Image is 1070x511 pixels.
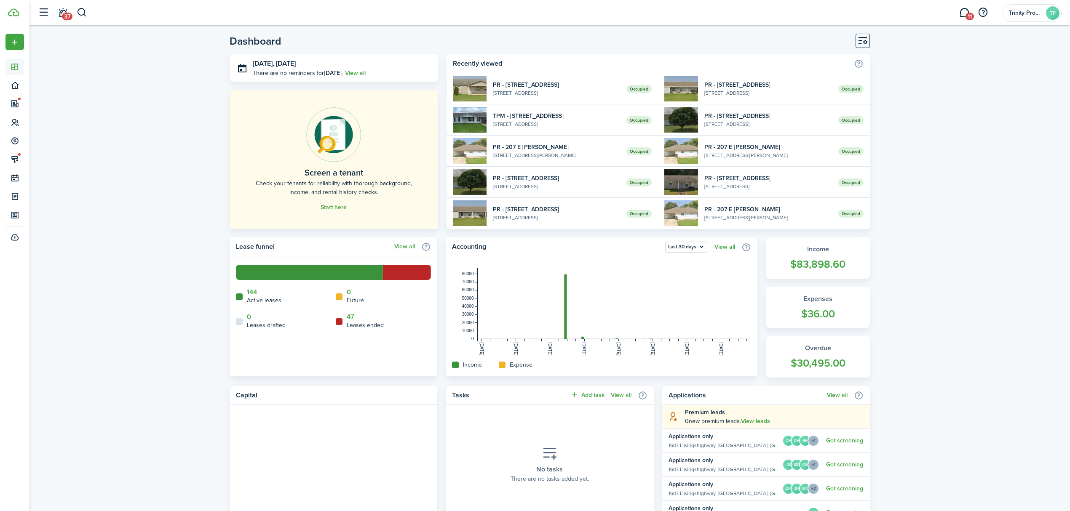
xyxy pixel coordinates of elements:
b: [DATE] [324,69,342,77]
a: 0 [247,313,251,321]
a: Start here [321,204,347,211]
a: View all [345,69,366,77]
widget-list-item-title: PR - [STREET_ADDRESS] [493,205,621,214]
home-widget-title: Future [347,296,364,305]
widget-list-item-title: Applications only [669,432,779,441]
avatar-text: JM [792,484,802,494]
avatar-text: AM [783,484,793,494]
img: TenantCloud [8,8,19,16]
widget-list-item-description: [STREET_ADDRESS] [493,214,621,221]
tspan: 60000 [462,287,474,292]
placeholder-title: No tasks [536,464,563,474]
a: Notifications [55,2,71,24]
p: There are no reminders for . [253,69,343,77]
home-placeholder-title: Screen a tenant [305,166,363,179]
widget-stats-count: $30,495.00 [774,355,861,371]
tspan: 50000 [462,296,474,301]
a: Get screening [826,437,863,444]
widget-list-item-description: [STREET_ADDRESS] [493,89,621,97]
span: Occupied [626,116,652,124]
widget-stats-count: $83,898.60 [774,256,861,272]
tspan: 30000 [462,312,474,317]
span: Occupied [838,85,864,93]
menu-trigger: +2 [808,483,819,495]
button: Customise [856,34,870,48]
tspan: 40000 [462,304,474,309]
span: Occupied [626,147,652,155]
img: 1 [664,200,698,226]
button: Open sidebar [35,5,51,21]
img: 1 [453,76,487,101]
home-widget-title: Leases drafted [247,321,286,330]
widget-list-item-title: Applications only [669,480,779,489]
widget-list-item-description: [STREET_ADDRESS] [493,120,621,128]
avatar-text: BE [800,436,810,446]
img: 1 [664,169,698,195]
home-widget-title: Lease funnel [236,242,390,252]
a: Messaging [956,2,972,24]
span: Occupied [838,178,864,186]
home-placeholder-description: Check your tenants for reliability with thorough background, income, and rental history checks. [249,179,419,197]
tspan: 20000 [462,320,474,325]
h3: [DATE], [DATE] [253,59,432,69]
widget-list-item-description: 1607 E Kingshighway, [GEOGRAPHIC_DATA], [GEOGRAPHIC_DATA], 72450, [GEOGRAPHIC_DATA] [669,442,779,449]
a: View leads [741,418,770,425]
menu-trigger: +1 [808,435,819,447]
widget-list-item-title: PR - [STREET_ADDRESS] [493,80,621,89]
widget-list-item-title: PR - 207 E [PERSON_NAME] [704,205,832,214]
a: 47 [347,313,354,321]
widget-stats-title: Income [774,244,861,254]
avatar-text: TP [1046,6,1059,20]
home-widget-title: Applications [669,390,823,400]
img: 1 [453,200,487,226]
button: Add task [570,390,605,400]
button: Open menu [811,483,819,495]
tspan: [DATE] [650,342,655,356]
img: 1 [453,169,487,195]
header-page-title: Dashboard [230,36,281,46]
tspan: [DATE] [479,342,484,356]
img: 1 [453,138,487,164]
tspan: [DATE] [514,342,518,356]
home-widget-title: Tasks [452,390,566,400]
widget-list-item-description: [STREET_ADDRESS][PERSON_NAME] [704,214,832,221]
iframe: stripe-connect-ui-layer-stripe-connect-capital-financing-promotion [234,410,433,465]
avatar-text: MD [792,460,802,470]
a: 144 [247,288,257,296]
button: Open menu [665,242,708,253]
avatar-text: MD [800,484,810,494]
avatar-text: DH [792,436,802,446]
a: View all [827,392,848,399]
span: Occupied [626,85,652,93]
span: Occupied [838,210,864,218]
home-widget-title: Leases ended [347,321,384,330]
widget-list-item-title: PR - 207 E [PERSON_NAME] [493,143,621,152]
avatar-text: CE [783,436,793,446]
menu-trigger: +1 [808,459,819,471]
avatar-text: JM [783,460,793,470]
home-widget-title: Expense [510,360,532,369]
a: Get screening [826,485,863,492]
widget-stats-title: Overdue [774,343,861,353]
widget-list-item-description: [STREET_ADDRESS] [704,120,832,128]
button: Open menu [811,459,819,471]
a: Income$83,898.60 [766,237,870,279]
a: Get screening [826,461,863,468]
widget-list-item-title: PR - 207 E [PERSON_NAME] [704,143,832,152]
i: soft [669,412,679,421]
tspan: [DATE] [548,342,553,356]
widget-list-item-title: PR - [STREET_ADDRESS] [704,174,832,183]
a: View all [611,392,631,399]
span: Occupied [838,147,864,155]
explanation-title: Premium leads [685,408,864,417]
img: Online payments [306,107,361,162]
widget-list-item-description: [STREET_ADDRESS] [704,183,832,190]
widget-list-item-title: PR - [STREET_ADDRESS] [704,80,832,89]
a: View all [394,243,415,250]
widget-list-item-description: [STREET_ADDRESS] [704,89,832,97]
span: Occupied [838,116,864,124]
tspan: 10000 [462,328,474,333]
a: View all [714,244,735,250]
home-widget-title: Active leases [247,296,281,305]
tspan: 0 [471,336,474,341]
